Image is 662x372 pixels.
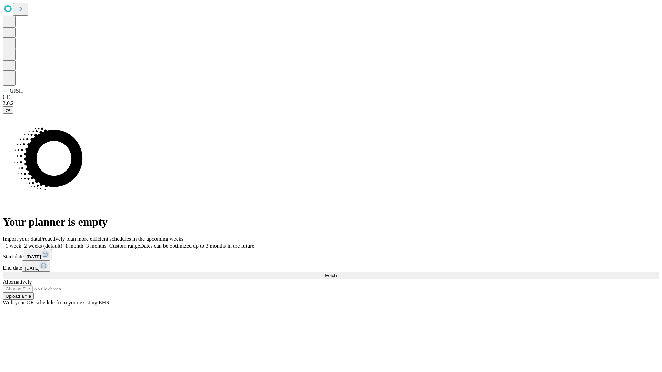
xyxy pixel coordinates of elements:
span: 1 month [65,243,83,249]
div: Start date [3,249,659,260]
span: GJSH [10,88,23,94]
span: Import your data [3,236,40,242]
span: @ [6,107,10,113]
span: [DATE] [27,254,41,259]
span: 2 weeks (default) [24,243,62,249]
span: Proactively plan more efficient schedules in the upcoming weeks. [40,236,185,242]
button: [DATE] [24,249,52,260]
div: GEI [3,94,659,100]
span: Alternatively [3,279,32,285]
span: Custom range [109,243,140,249]
button: [DATE] [22,260,50,272]
span: With your OR schedule from your existing EHR [3,300,110,306]
button: Fetch [3,272,659,279]
span: Fetch [325,273,337,278]
button: Upload a file [3,292,34,300]
h1: Your planner is empty [3,216,659,228]
span: 1 week [6,243,21,249]
span: Dates can be optimized up to 3 months in the future. [140,243,255,249]
div: End date [3,260,659,272]
div: 2.0.241 [3,100,659,106]
span: 3 months [86,243,107,249]
button: @ [3,106,13,114]
span: [DATE] [25,266,39,271]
